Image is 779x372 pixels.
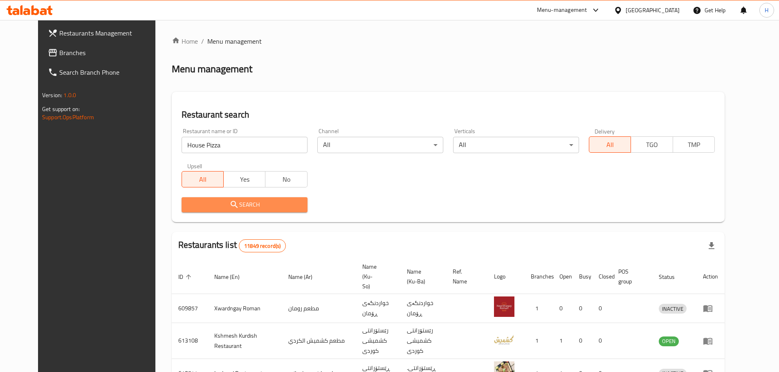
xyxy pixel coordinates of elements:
button: No [265,171,307,187]
th: Branches [524,259,553,294]
td: Xwardngay Roman [208,294,282,323]
th: Action [696,259,725,294]
button: Yes [223,171,265,187]
td: 0 [553,294,572,323]
nav: breadcrumb [172,36,725,46]
button: All [589,136,631,153]
span: Name (En) [214,272,250,282]
a: Support.OpsPlatform [42,112,94,123]
span: All [593,139,628,151]
a: Search Branch Phone [41,62,168,82]
div: Menu [703,336,718,346]
button: TGO [631,136,673,153]
a: Branches [41,43,168,62]
a: Restaurants Management [41,23,168,43]
div: OPEN [659,336,679,346]
td: رێستۆرانتی کشمیشى كوردى [356,323,400,359]
span: ID [178,272,194,282]
td: مطعم رومان [282,294,356,323]
td: 1 [524,323,553,359]
img: Kshmesh Kurdish Restaurant [494,329,514,350]
td: رێستۆرانتی کشمیشى كوردى [400,323,446,359]
span: TMP [676,139,712,151]
td: 609857 [172,294,208,323]
a: Home [172,36,198,46]
span: All [185,174,220,185]
input: Search for restaurant name or ID.. [182,137,308,153]
div: [GEOGRAPHIC_DATA] [626,6,680,15]
td: 0 [592,294,612,323]
span: H [765,6,768,15]
th: Closed [592,259,612,294]
div: Export file [702,236,721,256]
th: Logo [487,259,524,294]
button: TMP [673,136,715,153]
td: 1 [553,323,572,359]
span: Branches [59,48,162,58]
td: مطعم كشميش الكردي [282,323,356,359]
span: TGO [634,139,669,151]
span: 11849 record(s) [239,242,285,250]
h2: Restaurants list [178,239,286,252]
span: Ref. Name [453,267,478,286]
th: Busy [572,259,592,294]
span: INACTIVE [659,304,687,314]
h2: Restaurant search [182,109,715,121]
span: POS group [618,267,642,286]
span: Search [188,200,301,210]
span: Menu management [207,36,262,46]
span: 1.0.0 [63,90,76,100]
td: خواردنگەی ڕۆمان [356,294,400,323]
span: Name (Ku-So) [362,262,391,291]
div: All [453,137,579,153]
td: 1 [524,294,553,323]
td: 0 [592,323,612,359]
td: 0 [572,294,592,323]
td: خواردنگەی ڕۆمان [400,294,446,323]
span: Yes [227,174,262,185]
td: 613108 [172,323,208,359]
td: 0 [572,323,592,359]
button: All [182,171,224,187]
button: Search [182,197,308,212]
span: Restaurants Management [59,28,162,38]
div: Total records count [239,239,286,252]
div: Menu [703,303,718,313]
span: Name (Ku-Ba) [407,267,436,286]
span: OPEN [659,336,679,346]
span: Status [659,272,685,282]
td: Kshmesh Kurdish Restaurant [208,323,282,359]
h2: Menu management [172,62,252,76]
div: Menu-management [537,5,587,15]
span: No [269,174,304,185]
span: Name (Ar) [288,272,323,282]
span: Version: [42,90,62,100]
div: All [317,137,443,153]
img: Xwardngay Roman [494,296,514,317]
span: Get support on: [42,104,80,114]
span: Search Branch Phone [59,67,162,77]
li: / [201,36,204,46]
label: Delivery [595,128,615,134]
th: Open [553,259,572,294]
label: Upsell [187,163,202,169]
